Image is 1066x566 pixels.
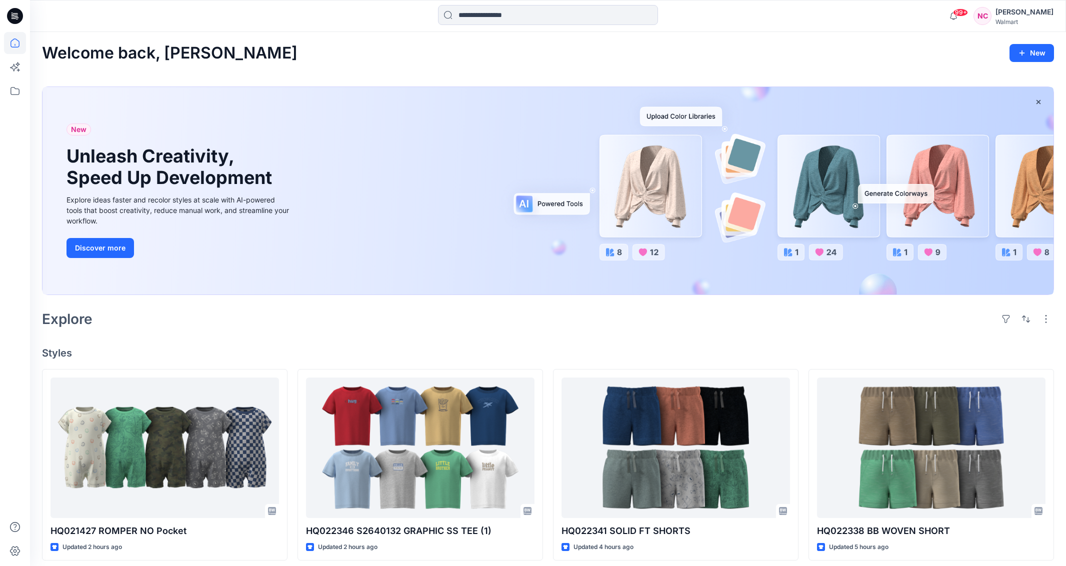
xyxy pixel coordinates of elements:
p: HQ021427 ROMPER NO Pocket [50,524,279,538]
a: HQ022338 BB WOVEN SHORT [817,377,1045,518]
p: HQ022341 SOLID FT SHORTS [561,524,790,538]
div: [PERSON_NAME] [995,6,1053,18]
h2: Welcome back, [PERSON_NAME] [42,44,297,62]
h2: Explore [42,311,92,327]
span: 99+ [953,8,968,16]
div: Walmart [995,18,1053,25]
span: New [71,123,86,135]
div: NC [973,7,991,25]
a: HQ022341 SOLID FT SHORTS [561,377,790,518]
p: Updated 4 hours ago [573,542,633,552]
h4: Styles [42,347,1054,359]
button: Discover more [66,238,134,258]
p: Updated 2 hours ago [62,542,122,552]
p: HQ022346 S2640132 GRAPHIC SS TEE (1) [306,524,534,538]
h1: Unleash Creativity, Speed Up Development [66,145,276,188]
a: HQ022346 S2640132 GRAPHIC SS TEE (1) [306,377,534,518]
a: HQ021427 ROMPER NO Pocket [50,377,279,518]
a: Discover more [66,238,291,258]
div: Explore ideas faster and recolor styles at scale with AI-powered tools that boost creativity, red... [66,194,291,226]
p: Updated 5 hours ago [829,542,888,552]
button: New [1009,44,1054,62]
p: HQ022338 BB WOVEN SHORT [817,524,1045,538]
p: Updated 2 hours ago [318,542,377,552]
